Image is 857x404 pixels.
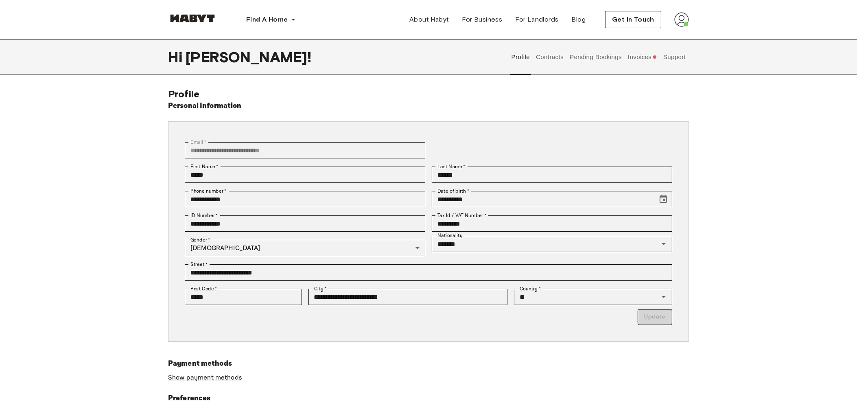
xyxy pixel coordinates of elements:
img: avatar [674,12,689,27]
label: Date of birth [437,187,469,195]
button: Invoices [627,39,658,75]
span: For Business [462,15,503,24]
label: Street [190,261,208,268]
label: Phone number [190,187,227,195]
label: Post Code [190,285,217,292]
button: Open [658,238,669,250]
div: [DEMOGRAPHIC_DATA] [185,240,425,256]
h6: Preferences [168,393,689,404]
span: Find A Home [246,15,288,24]
label: Gender [190,236,210,244]
label: Last Name [437,163,466,170]
a: For Landlords [509,11,565,28]
button: Get in Touch [605,11,661,28]
label: ID Number [190,212,218,219]
span: Hi [168,48,186,66]
a: Show payment methods [168,373,242,382]
span: About Habyt [409,15,449,24]
span: Profile [168,88,199,100]
button: Choose date, selected date is Jul 9, 2000 [655,191,671,207]
label: First Name [190,163,219,170]
button: Pending Bookings [569,39,623,75]
h6: Payment methods [168,358,689,369]
div: user profile tabs [508,39,689,75]
a: Blog [565,11,592,28]
label: City [314,285,327,292]
a: About Habyt [403,11,455,28]
label: Email [190,138,206,146]
span: Get in Touch [612,15,654,24]
span: For Landlords [515,15,558,24]
span: Blog [572,15,586,24]
button: Profile [510,39,531,75]
h6: Personal Information [168,100,242,112]
button: Support [662,39,687,75]
div: You can't change your email address at the moment. Please reach out to customer support in case y... [185,142,425,158]
img: Habyt [168,14,217,22]
a: For Business [456,11,509,28]
button: Contracts [535,39,565,75]
button: Open [658,291,669,303]
label: Nationality [437,232,463,239]
span: [PERSON_NAME] ! [186,48,311,66]
label: Country [520,285,541,292]
button: Find A Home [240,11,302,28]
label: Tax Id / VAT Number [437,212,486,219]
